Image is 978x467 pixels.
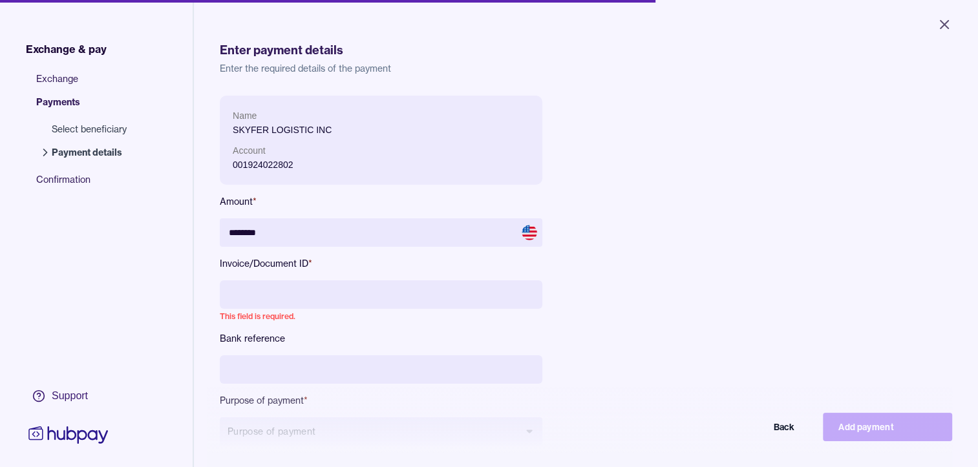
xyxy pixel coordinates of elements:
p: SKYFER LOGISTIC INC [233,123,529,137]
button: Close [921,10,968,39]
p: Enter the required details of the payment [220,62,952,75]
span: Exchange & pay [26,41,107,57]
p: 001924022802 [233,158,529,172]
p: Name [233,109,529,123]
p: This field is required. [220,311,542,322]
label: Purpose of payment [220,394,542,407]
span: Payment details [52,146,127,159]
div: Support [52,389,88,403]
span: Payments [36,96,140,119]
span: Exchange [36,72,140,96]
label: Bank reference [220,332,542,345]
span: Select beneficiary [52,123,127,136]
a: Support [26,382,111,410]
label: Amount [220,195,542,208]
button: Back [681,413,810,441]
h1: Enter payment details [220,41,952,59]
span: Confirmation [36,173,140,196]
p: Account [233,143,529,158]
label: Invoice/Document ID [220,257,542,270]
